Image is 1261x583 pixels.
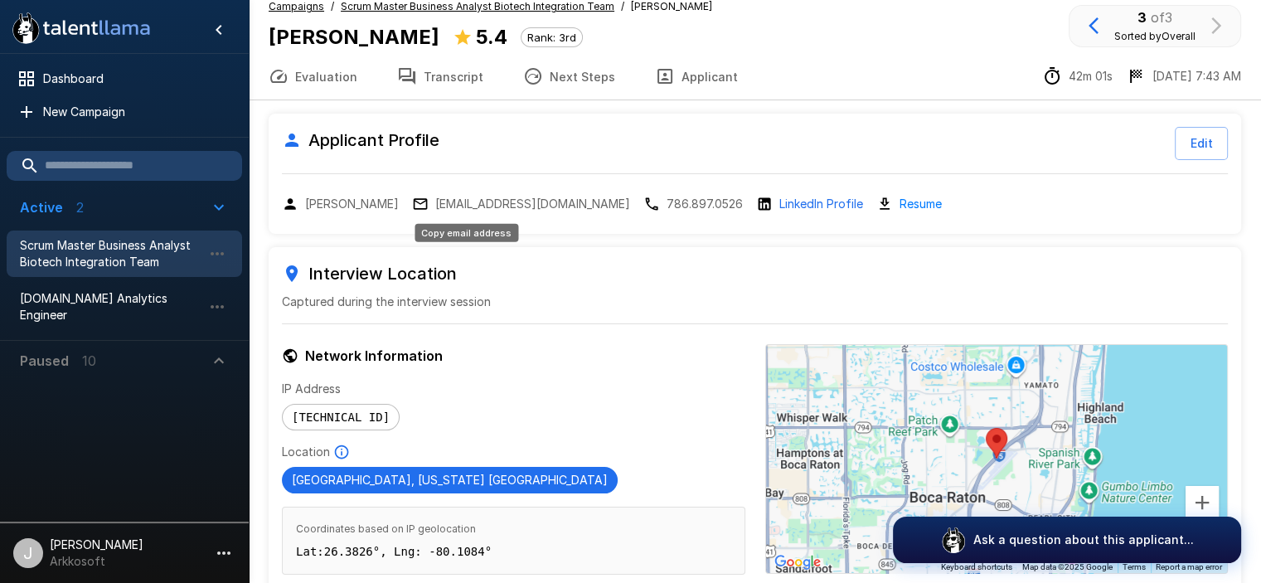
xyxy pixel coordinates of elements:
button: Zoom in [1186,486,1219,519]
b: [PERSON_NAME] [269,25,439,49]
h6: Interview Location [282,260,1228,287]
a: Resume [900,194,942,213]
span: of 3 [1151,9,1172,26]
span: Map data ©2025 Google [1022,562,1113,571]
div: The time between starting and completing the interview [1042,66,1113,86]
span: Sorted by Overall [1114,30,1196,42]
div: Copy email address [415,224,518,242]
p: 786.897.0526 [667,196,743,212]
p: [PERSON_NAME] [305,196,399,212]
p: Captured during the interview session [282,294,1228,310]
button: Next Steps [503,53,635,100]
p: Lat: 26.3826 °, Lng: -80.1084 ° [296,543,731,560]
button: Applicant [635,53,758,100]
span: Coordinates based on IP geolocation [296,521,731,537]
span: [TECHNICAL_ID] [283,411,399,424]
b: 3 [1137,9,1147,26]
p: Ask a question about this applicant... [973,532,1194,548]
img: logo_glasses@2x.png [940,527,967,553]
p: [EMAIL_ADDRESS][DOMAIN_NAME] [435,196,630,212]
div: Copy phone number [643,196,743,212]
h6: Applicant Profile [282,127,439,153]
a: Report a map error [1156,562,1222,571]
button: Ask a question about this applicant... [893,517,1241,563]
button: Evaluation [249,53,377,100]
div: Copy name [282,196,399,212]
p: [DATE] 7:43 AM [1152,68,1241,85]
b: 5.4 [476,25,507,49]
h6: Network Information [282,344,745,367]
p: IP Address [282,381,745,397]
a: Open this area in Google Maps (opens a new window) [770,551,825,573]
div: Download resume [876,194,942,213]
button: Transcript [377,53,503,100]
a: LinkedIn Profile [779,196,863,212]
svg: Based on IP Address and not guaranteed to be accurate [333,444,350,460]
span: [GEOGRAPHIC_DATA], [US_STATE] [GEOGRAPHIC_DATA] [282,473,618,487]
p: 42m 01s [1069,68,1113,85]
img: Google [770,551,825,573]
button: Keyboard shortcuts [941,561,1012,573]
div: Copy email address [412,196,630,212]
button: Edit [1175,127,1228,160]
p: Location [282,444,330,460]
div: The date and time when the interview was completed [1126,66,1241,86]
span: Rank: 3rd [521,31,582,44]
a: Terms (opens in new tab) [1123,562,1146,571]
div: Open LinkedIn profile [756,196,863,212]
